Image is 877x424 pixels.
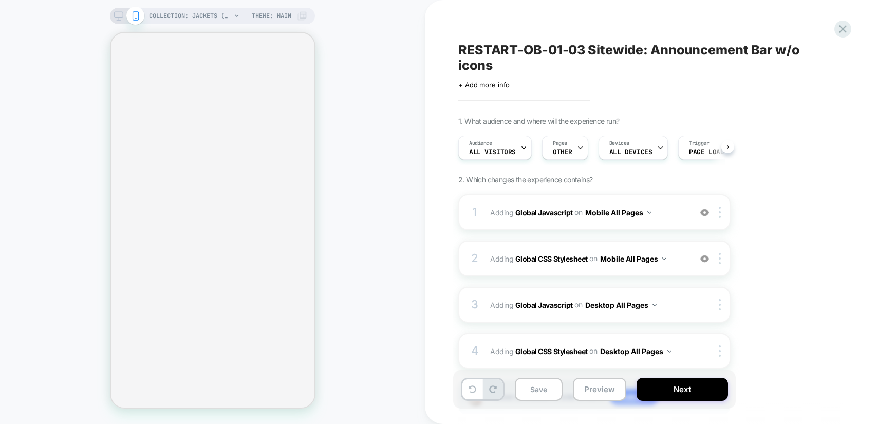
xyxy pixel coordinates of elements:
[585,298,657,312] button: Desktop All Pages
[149,8,231,24] span: COLLECTION: Jackets (Category)
[515,254,588,263] b: Global CSS Stylesheet
[515,208,573,216] b: Global Javascript
[600,344,671,359] button: Desktop All Pages
[469,140,492,147] span: Audience
[600,251,666,266] button: Mobile All Pages
[470,202,480,223] div: 1
[470,294,480,315] div: 3
[470,248,480,269] div: 2
[662,257,666,260] img: down arrow
[609,140,629,147] span: Devices
[458,42,833,73] span: RESTART-OB-01-03 Sitewide: Announcement Bar w/o icons
[490,344,686,359] span: Adding
[515,300,573,309] b: Global Javascript
[490,205,686,220] span: Adding
[719,299,721,310] img: close
[689,149,724,156] span: Page Load
[589,252,597,265] span: on
[700,208,709,217] img: crossed eye
[573,378,626,401] button: Preview
[652,304,657,306] img: down arrow
[515,378,563,401] button: Save
[589,344,597,357] span: on
[458,81,510,89] span: + Add more info
[719,253,721,264] img: close
[637,378,728,401] button: Next
[458,175,592,184] span: 2. Which changes the experience contains?
[574,206,582,218] span: on
[515,346,588,355] b: Global CSS Stylesheet
[719,345,721,357] img: close
[700,254,709,263] img: crossed eye
[689,140,709,147] span: Trigger
[490,298,686,312] span: Adding
[458,117,619,125] span: 1. What audience and where will the experience run?
[667,350,671,353] img: down arrow
[585,205,651,220] button: Mobile All Pages
[252,8,291,24] span: Theme: MAIN
[609,149,652,156] span: ALL DEVICES
[719,207,721,218] img: close
[469,149,516,156] span: All Visitors
[574,298,582,311] span: on
[490,251,686,266] span: Adding
[553,140,567,147] span: Pages
[647,211,651,214] img: down arrow
[470,341,480,361] div: 4
[553,149,572,156] span: OTHER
